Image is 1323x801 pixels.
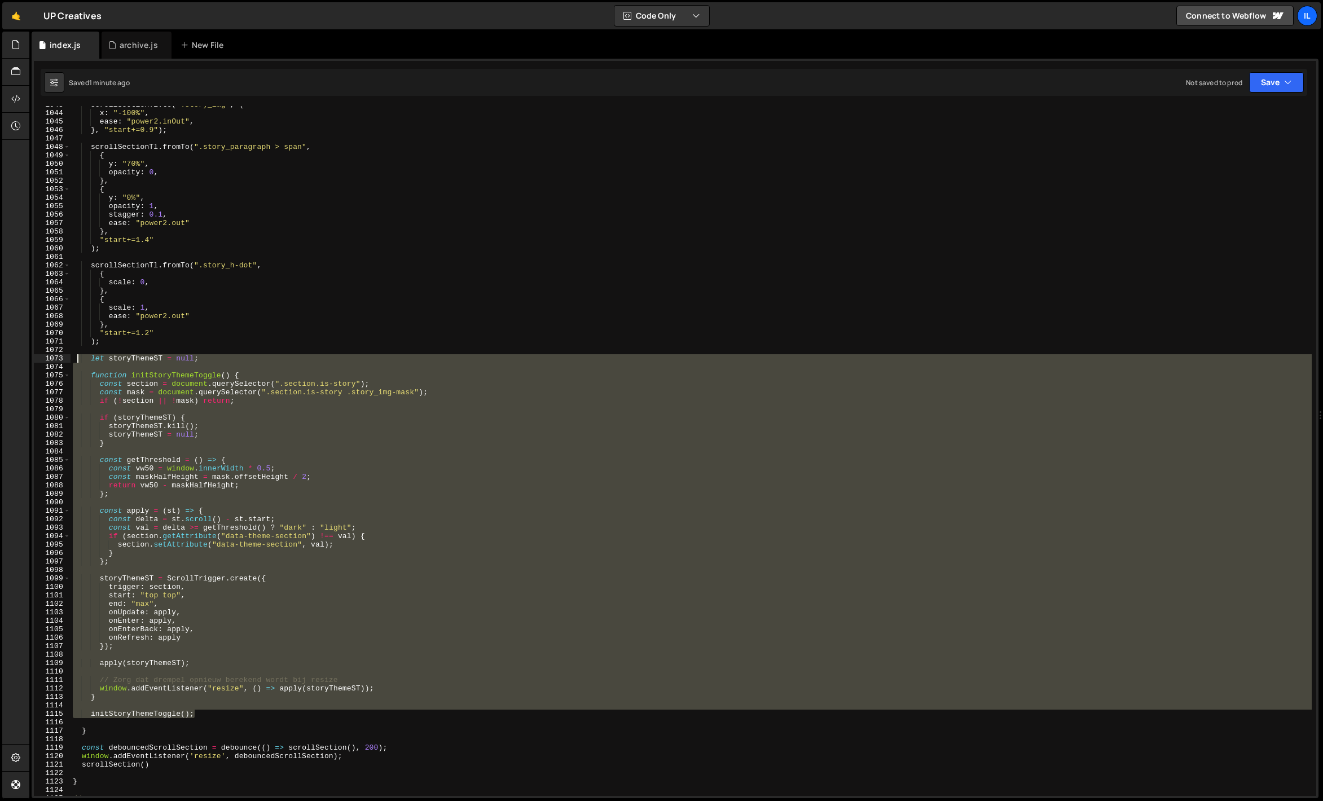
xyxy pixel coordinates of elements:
div: 1089 [34,490,71,498]
div: 1064 [34,278,71,287]
div: 1067 [34,303,71,312]
div: 1104 [34,617,71,625]
div: index.js [50,39,81,51]
div: 1046 [34,126,71,134]
div: 1075 [34,371,71,380]
div: 1121 [34,760,71,769]
div: 1065 [34,287,71,295]
div: 1084 [34,447,71,456]
div: 1080 [34,413,71,422]
div: 1088 [34,481,71,490]
div: 1093 [34,523,71,532]
div: 1058 [34,227,71,236]
div: 1053 [34,185,71,193]
div: 1077 [34,388,71,397]
div: 1072 [34,346,71,354]
div: 1061 [34,253,71,261]
div: 1122 [34,769,71,777]
div: 1120 [34,752,71,760]
div: 1055 [34,202,71,210]
div: 1087 [34,473,71,481]
div: 1098 [34,566,71,574]
div: 1112 [34,684,71,693]
a: 🤙 [2,2,30,29]
div: 1114 [34,701,71,710]
div: New File [181,39,228,51]
div: 1119 [34,743,71,752]
a: Connect to Webflow [1176,6,1294,26]
div: 1124 [34,786,71,794]
div: 1107 [34,642,71,650]
div: 1101 [34,591,71,600]
div: 1070 [34,329,71,337]
div: 1094 [34,532,71,540]
div: 1102 [34,600,71,608]
div: 1085 [34,456,71,464]
a: Il [1297,6,1317,26]
div: 1091 [34,507,71,515]
div: 1086 [34,464,71,473]
div: 1118 [34,735,71,743]
div: 1078 [34,397,71,405]
div: 1069 [34,320,71,329]
div: 1092 [34,515,71,523]
div: 1062 [34,261,71,270]
div: 1097 [34,557,71,566]
div: 1110 [34,667,71,676]
div: 1050 [34,160,71,168]
div: 1074 [34,363,71,371]
div: 1117 [34,727,71,735]
div: 1083 [34,439,71,447]
div: 1116 [34,718,71,727]
div: 1052 [34,177,71,185]
div: 1056 [34,210,71,219]
div: 1095 [34,540,71,549]
div: 1105 [34,625,71,633]
div: 1111 [34,676,71,684]
div: 1051 [34,168,71,177]
div: 1109 [34,659,71,667]
div: 1099 [34,574,71,583]
div: 1115 [34,710,71,718]
div: 1047 [34,134,71,143]
div: 1045 [34,117,71,126]
div: 1054 [34,193,71,202]
div: 1057 [34,219,71,227]
div: 1100 [34,583,71,591]
div: 1060 [34,244,71,253]
button: Save [1249,72,1304,93]
div: 1113 [34,693,71,701]
div: 1049 [34,151,71,160]
div: 1096 [34,549,71,557]
div: 1108 [34,650,71,659]
div: 1071 [34,337,71,346]
div: 1044 [34,109,71,117]
div: 1063 [34,270,71,278]
div: 1073 [34,354,71,363]
div: archive.js [120,39,158,51]
div: Not saved to prod [1186,78,1242,87]
div: 1079 [34,405,71,413]
div: 1081 [34,422,71,430]
div: 1090 [34,498,71,507]
div: 1 minute ago [89,78,130,87]
div: 1066 [34,295,71,303]
div: 1123 [34,777,71,786]
div: 1082 [34,430,71,439]
div: 1068 [34,312,71,320]
div: Saved [69,78,130,87]
div: UP Creatives [43,9,102,23]
button: Code Only [614,6,709,26]
div: 1103 [34,608,71,617]
div: 1076 [34,380,71,388]
div: 1106 [34,633,71,642]
div: 1059 [34,236,71,244]
div: 1048 [34,143,71,151]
